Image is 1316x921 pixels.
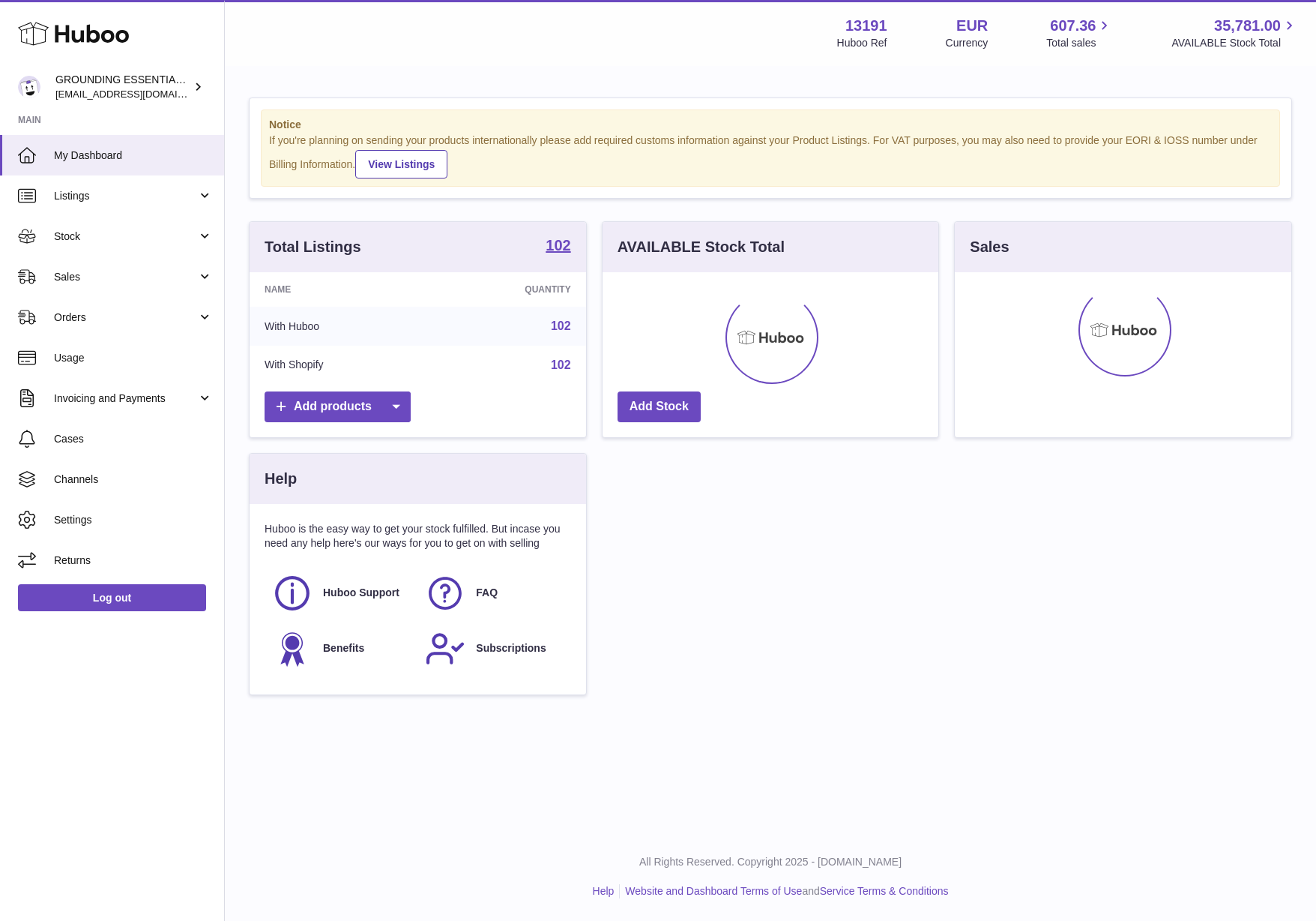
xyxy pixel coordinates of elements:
span: Usage [54,351,213,365]
span: 607.36 [1050,16,1096,36]
td: With Huboo [250,307,431,346]
td: With Shopify [250,346,431,385]
a: Add products [265,391,411,422]
span: [EMAIL_ADDRESS][DOMAIN_NAME] [55,88,220,100]
p: Huboo is the easy way to get your stock fulfilled. But incase you need any help here's our ways f... [265,522,571,550]
strong: 102 [546,238,570,253]
div: Currency [946,36,988,50]
a: Huboo Support [272,573,410,613]
a: Add Stock [618,391,701,422]
span: 35,781.00 [1214,16,1281,36]
span: Invoicing and Payments [54,391,197,406]
a: FAQ [425,573,563,613]
a: Subscriptions [425,628,563,669]
span: Returns [54,553,213,568]
a: Help [593,885,615,897]
a: 102 [546,238,570,256]
div: If you're planning on sending your products internationally please add required customs informati... [269,133,1272,178]
span: Sales [54,270,197,284]
span: AVAILABLE Stock Total [1171,36,1298,50]
strong: 13191 [845,16,887,36]
span: Subscriptions [476,641,546,655]
a: 102 [551,358,571,371]
a: 607.36 Total sales [1046,16,1113,50]
span: Total sales [1046,36,1113,50]
h3: Total Listings [265,237,361,257]
p: All Rights Reserved. Copyright 2025 - [DOMAIN_NAME] [237,855,1304,869]
div: Huboo Ref [837,36,887,50]
th: Quantity [431,272,586,307]
span: Channels [54,472,213,487]
a: Service Terms & Conditions [820,885,949,897]
a: Log out [18,584,206,611]
a: 102 [551,319,571,332]
li: and [620,884,948,898]
strong: Notice [269,118,1272,132]
h3: Help [265,469,297,489]
span: Benefits [323,641,364,655]
a: View Listings [355,150,447,178]
span: Orders [54,310,197,325]
div: GROUNDING ESSENTIALS INTERNATIONAL SLU [55,73,190,101]
img: espenwkopperud@gmail.com [18,76,40,98]
a: 35,781.00 AVAILABLE Stock Total [1171,16,1298,50]
span: FAQ [476,586,498,600]
strong: EUR [956,16,988,36]
span: Huboo Support [323,586,399,600]
span: Listings [54,189,197,203]
span: Cases [54,432,213,446]
span: Stock [54,229,197,244]
a: Benefits [272,628,410,669]
span: My Dashboard [54,148,213,163]
span: Settings [54,513,213,527]
h3: Sales [970,237,1009,257]
a: Website and Dashboard Terms of Use [625,885,802,897]
th: Name [250,272,431,307]
h3: AVAILABLE Stock Total [618,237,785,257]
